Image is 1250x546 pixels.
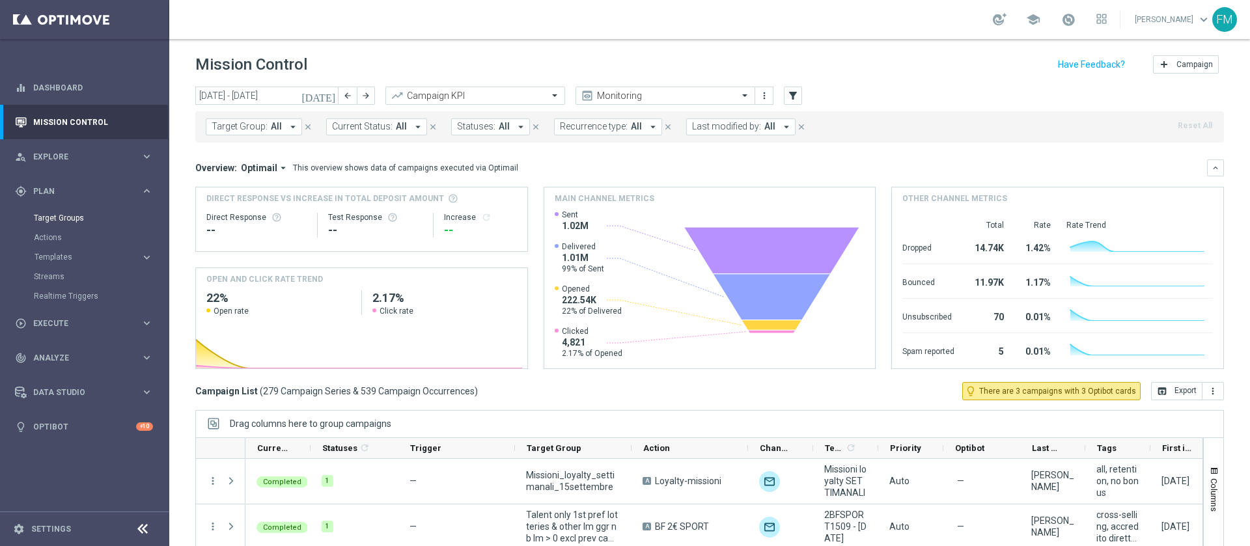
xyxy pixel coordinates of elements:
h4: Main channel metrics [555,193,654,204]
div: 14.74K [970,236,1004,257]
span: Completed [263,523,301,532]
div: This overview shows data of campaigns executed via Optimail [293,162,518,174]
span: Opened [562,284,622,294]
div: -- [328,223,423,238]
span: Priority [890,443,921,453]
i: person_search [15,151,27,163]
div: Test Response [328,212,423,223]
div: Optibot [15,409,153,444]
span: keyboard_arrow_down [1197,12,1211,27]
button: close [662,120,674,134]
div: Row Groups [230,418,391,429]
span: Last modified by: [692,121,761,132]
span: All [499,121,510,132]
i: lightbulb_outline [965,385,977,397]
div: Actions [34,228,168,247]
span: Calculate column [844,441,856,455]
span: Plan [33,187,141,195]
div: Dropped [902,236,954,257]
span: ( [260,385,263,397]
span: Drag columns here to group campaigns [230,418,391,429]
i: add [1159,59,1169,70]
span: Current Status: [332,121,393,132]
ng-select: Monitoring [576,87,755,105]
i: more_vert [1208,386,1218,396]
div: Optimail [759,517,780,538]
span: — [410,521,417,532]
span: Optibot [955,443,984,453]
h2: 2.17% [372,290,517,306]
input: Have Feedback? [1058,60,1125,69]
span: A [643,523,651,530]
span: There are 3 campaigns with 3 Optibot cards [979,385,1136,397]
div: -- [206,223,307,238]
div: FM [1212,7,1237,32]
span: Click rate [380,306,413,316]
span: All [764,121,775,132]
div: +10 [136,422,153,431]
span: Templates [825,443,844,453]
i: refresh [846,443,856,453]
span: 22% of Delivered [562,306,622,316]
div: Streams [34,267,168,286]
span: First in Range [1162,443,1193,453]
span: Action [643,443,670,453]
button: refresh [481,212,492,223]
span: 1.01M [562,252,604,264]
div: Data Studio [15,387,141,398]
a: Actions [34,232,135,243]
i: close [531,122,540,131]
div: 1 [322,521,333,532]
i: track_changes [15,352,27,364]
span: Missioni_loyalty_settimanali_15settembre [526,469,620,493]
button: more_vert [1202,382,1224,400]
span: Delivered [562,241,604,252]
div: Optimail [759,471,780,492]
span: cross-selling, accredito diretto, bonus free, talent + expert, casino [1096,509,1139,544]
button: close [302,120,314,134]
button: Target Group: All arrow_drop_down [206,118,302,135]
button: Last modified by: All arrow_drop_down [686,118,796,135]
span: Campaign [1176,60,1213,69]
button: more_vert [758,88,771,103]
button: person_search Explore keyboard_arrow_right [14,152,154,162]
span: A [643,477,651,485]
multiple-options-button: Export to CSV [1151,385,1224,396]
span: 4,821 [562,336,622,348]
i: keyboard_arrow_right [141,351,153,364]
button: more_vert [207,521,219,532]
i: arrow_drop_down [515,121,527,133]
span: Loyalty-missioni [655,475,721,487]
button: Mission Control [14,117,154,128]
span: Statuses [322,443,357,453]
button: play_circle_outline Execute keyboard_arrow_right [14,318,154,329]
i: lightbulb [15,421,27,433]
h3: Campaign List [195,385,478,397]
span: Sent [562,210,589,220]
button: close [796,120,807,134]
div: Templates [35,253,141,261]
div: 15 Sep 2025, Monday [1161,475,1189,487]
a: Optibot [33,409,136,444]
button: keyboard_arrow_down [1207,159,1224,176]
i: keyboard_arrow_right [141,150,153,163]
button: more_vert [207,475,219,487]
button: lightbulb Optibot +10 [14,422,154,432]
i: refresh [359,443,370,453]
span: Missioni loyalty SETTIMANALI [824,463,867,498]
div: gps_fixed Plan keyboard_arrow_right [14,186,154,197]
i: arrow_drop_down [781,121,792,133]
div: Spam reported [902,340,954,361]
i: close [797,122,806,131]
span: All [631,121,642,132]
i: close [428,122,437,131]
span: ) [475,385,478,397]
span: Open rate [214,306,249,316]
span: Last Modified By [1032,443,1063,453]
div: equalizer Dashboard [14,83,154,93]
span: — [957,475,964,487]
span: Direct Response VS Increase In Total Deposit Amount [206,193,444,204]
span: 222.54K [562,294,622,306]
